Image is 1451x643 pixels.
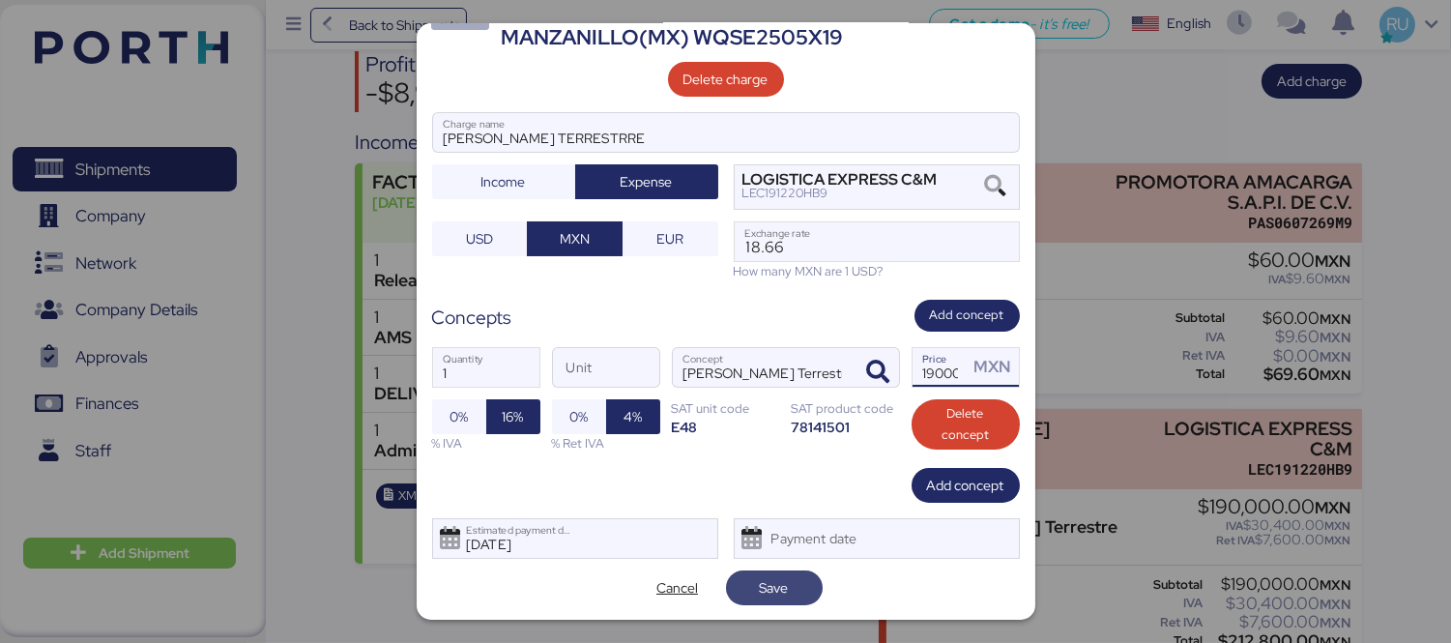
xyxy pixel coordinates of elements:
[742,173,938,187] div: LOGISTICA EXPRESS C&M
[656,227,683,250] span: EUR
[668,62,784,97] button: Delete charge
[792,418,900,436] div: 78141501
[450,405,468,428] span: 0%
[629,570,726,605] button: Cancel
[432,434,540,453] div: % IVA
[930,305,1004,326] span: Add concept
[575,164,718,199] button: Expense
[560,227,590,250] span: MXN
[672,418,780,436] div: E48
[432,399,486,434] button: 0%
[973,355,1018,379] div: MXN
[621,170,673,193] span: Expense
[760,576,789,599] span: Save
[912,468,1020,503] button: Add concept
[503,405,524,428] span: 16%
[569,405,588,428] span: 0%
[553,348,659,387] input: Unit
[481,170,526,193] span: Income
[433,348,539,387] input: Quantity
[433,113,1019,152] input: Charge name
[527,221,623,256] button: MXN
[606,399,660,434] button: 4%
[673,348,853,387] input: Concept
[432,304,512,332] div: Concepts
[792,399,900,418] div: SAT product code
[432,221,528,256] button: USD
[912,399,1020,450] button: Delete concept
[858,352,899,393] button: ConceptConcept
[683,68,769,91] span: Delete charge
[466,227,493,250] span: USD
[624,405,642,428] span: 4%
[927,474,1004,497] span: Add concept
[656,576,698,599] span: Cancel
[486,399,540,434] button: 16%
[742,187,938,200] div: LEC191220HB9
[552,399,606,434] button: 0%
[914,300,1020,332] button: Add concept
[432,164,575,199] button: Income
[623,221,718,256] button: EUR
[552,434,660,453] div: % Ret IVA
[672,399,780,418] div: SAT unit code
[726,570,823,605] button: Save
[735,222,1019,261] input: Exchange rate
[734,262,1020,280] div: How many MXN are 1 USD?
[927,403,1004,446] span: Delete concept
[913,348,969,387] input: Price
